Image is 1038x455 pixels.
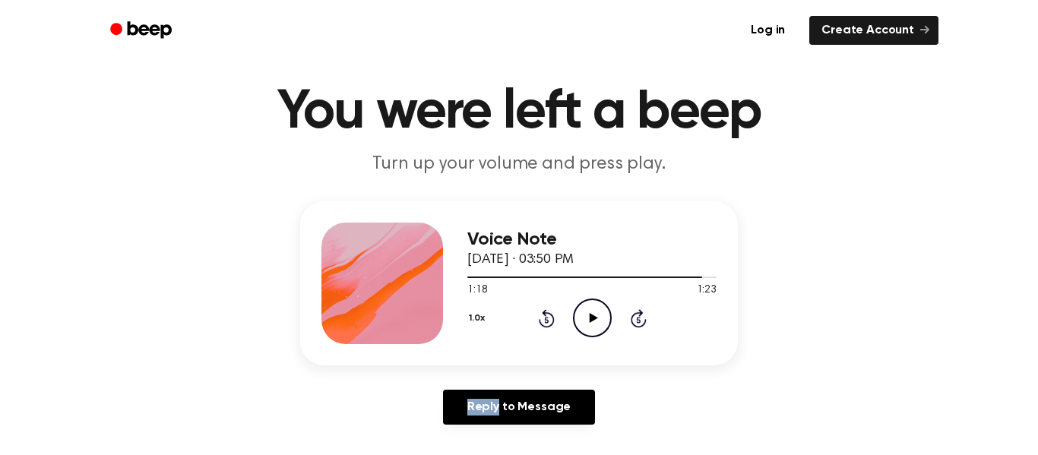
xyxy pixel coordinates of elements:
[467,305,490,331] button: 1.0x
[467,253,574,267] span: [DATE] · 03:50 PM
[467,283,487,299] span: 1:18
[809,16,938,45] a: Create Account
[736,13,800,48] a: Log in
[443,390,595,425] a: Reply to Message
[227,152,811,177] p: Turn up your volume and press play.
[697,283,717,299] span: 1:23
[100,16,185,46] a: Beep
[130,85,908,140] h1: You were left a beep
[467,229,717,250] h3: Voice Note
